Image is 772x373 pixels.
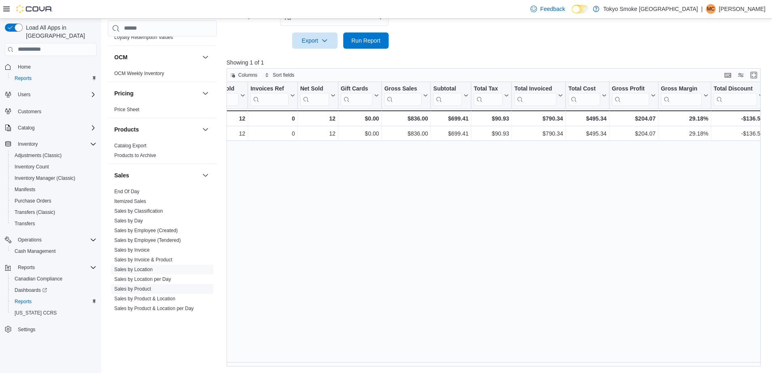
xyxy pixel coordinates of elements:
div: $0.00 [340,114,379,123]
button: Sales [114,171,199,179]
a: Sales by Day [114,218,143,224]
span: Cash Management [15,248,56,254]
a: Settings [15,325,38,334]
a: Sales by Employee (Created) [114,228,178,233]
div: $836.00 [384,129,428,138]
p: [PERSON_NAME] [719,4,766,14]
span: Inventory Manager (Classic) [11,173,96,183]
div: 12 [300,114,335,123]
button: Users [15,90,34,99]
a: Transfers (Classic) [11,207,58,217]
h3: Pricing [114,89,133,97]
div: 12 [198,114,245,123]
span: Users [15,90,96,99]
div: $699.41 [433,129,468,138]
span: Transfers (Classic) [11,207,96,217]
a: Sales by Location [114,267,153,272]
span: Columns [238,72,257,78]
a: Canadian Compliance [11,274,66,284]
div: $90.93 [474,114,509,123]
button: Inventory [15,139,41,149]
span: Transfers [11,219,96,229]
div: Invoices Sold [198,85,239,93]
div: Gross Profit [612,85,649,106]
button: Reports [2,262,100,273]
button: Total Invoiced [514,85,563,106]
a: Inventory Manager (Classic) [11,173,79,183]
div: Pricing [108,105,217,118]
button: Inventory Manager (Classic) [8,172,100,184]
div: $204.07 [612,129,656,138]
a: Sales by Classification [114,208,163,214]
div: -$136.59 [714,114,763,123]
button: Columns [227,70,261,80]
button: OCM [114,53,199,61]
div: 0 [250,129,295,138]
div: $790.34 [514,129,563,138]
div: Mitchell Catalano [706,4,716,14]
span: Price Sheet [114,106,139,113]
span: Reports [11,297,96,306]
div: Total Discount [714,85,757,93]
span: Settings [15,324,96,334]
a: Sales by Product [114,286,151,292]
div: 29.18% [661,129,708,138]
span: Sales by Employee (Tendered) [114,237,181,244]
a: Sales by Invoice [114,247,150,253]
button: Transfers [8,218,100,229]
button: Catalog [2,122,100,134]
span: Manifests [11,185,96,194]
h3: OCM [114,53,128,61]
a: Price Sheet [114,107,139,112]
div: Subtotal [433,85,462,93]
div: $495.34 [568,114,606,123]
span: [US_STATE] CCRS [15,310,57,316]
span: Sales by Product per Day [114,315,169,321]
button: Display options [736,70,746,80]
div: 12 [300,129,336,138]
span: Dashboards [15,287,47,293]
button: Gross Margin [661,85,708,106]
span: Export [297,32,333,49]
div: 29.18% [661,114,708,123]
button: Gift Cards [340,85,379,106]
button: Run Report [343,32,389,49]
span: Sales by Invoice & Product [114,257,172,263]
button: Gross Sales [384,85,428,106]
span: Users [18,91,30,98]
span: Manifests [15,186,35,193]
a: Reports [11,73,35,83]
div: Invoices Ref [250,85,288,93]
span: Adjustments (Classic) [15,152,62,159]
div: Total Invoiced [514,85,556,106]
div: Net Sold [300,85,329,93]
a: Adjustments (Classic) [11,151,65,160]
span: Reports [15,75,32,82]
button: Transfers (Classic) [8,207,100,218]
span: Operations [18,237,42,243]
a: OCM Weekly Inventory [114,71,164,76]
div: Total Tax [474,85,503,106]
span: Reports [11,73,96,83]
button: Cash Management [8,246,100,257]
div: $495.34 [568,129,606,138]
h3: Products [114,125,139,134]
button: Customers [2,105,100,117]
div: Total Tax [474,85,503,93]
button: Subtotal [433,85,468,106]
a: Loyalty Redemption Values [114,34,173,40]
span: Catalog Export [114,142,146,149]
button: Purchase Orders [8,195,100,207]
button: Settings [2,323,100,335]
img: Cova [16,5,53,13]
div: Gift Cards [340,85,372,93]
span: Loyalty Redemption Values [114,34,173,41]
span: Catalog [15,123,96,133]
button: Catalog [15,123,38,133]
span: MC [707,4,715,14]
span: Canadian Compliance [15,276,62,282]
button: Keyboard shortcuts [723,70,733,80]
button: Inventory [2,138,100,150]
